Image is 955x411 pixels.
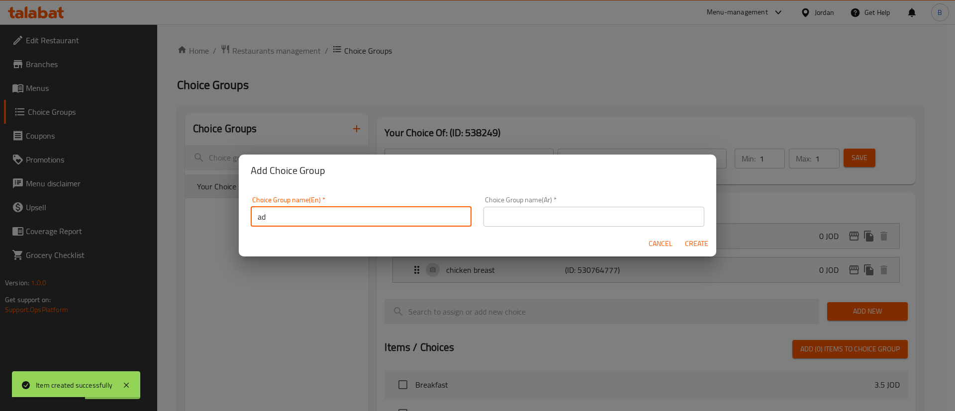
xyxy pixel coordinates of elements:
button: Cancel [645,235,676,253]
h2: Add Choice Group [251,163,704,178]
input: Please enter Choice Group name(en) [251,207,472,227]
span: Cancel [649,238,672,250]
input: Please enter Choice Group name(ar) [483,207,704,227]
button: Create [680,235,712,253]
div: Item created successfully [36,380,112,391]
span: Create [684,238,708,250]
